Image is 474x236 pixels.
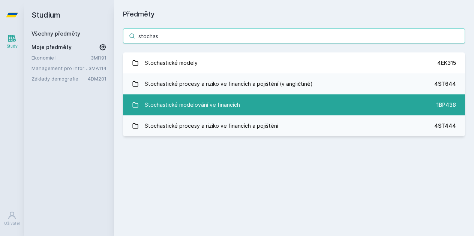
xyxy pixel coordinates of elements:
div: 1BP438 [436,101,456,109]
a: Stochastické modelování ve financích 1BP438 [123,94,465,115]
div: 4ST444 [434,122,456,130]
h1: Předměty [123,9,465,19]
a: Stochastické procesy a riziko ve financích a pojištění 4ST444 [123,115,465,136]
a: Management pro informatiky a statistiky [31,64,88,72]
div: Stochastické procesy a riziko ve financích a pojištění (v angličtině) [145,76,313,91]
a: 4DM201 [88,76,106,82]
a: 3MI191 [91,55,106,61]
div: Stochastické modelování ve financích [145,97,240,112]
div: Stochastické procesy a riziko ve financích a pojištění [145,118,278,133]
input: Název nebo ident předmětu… [123,28,465,43]
div: Stochastické modely [145,55,198,70]
a: Základy demografie [31,75,88,82]
a: Stochastické modely 4EK315 [123,52,465,73]
a: Ekonomie I [31,54,91,61]
div: Uživatel [4,221,20,226]
div: 4ST644 [434,80,456,88]
a: Všechny předměty [31,30,80,37]
a: Uživatel [1,207,22,230]
div: 4EK315 [437,59,456,67]
a: Stochastické procesy a riziko ve financích a pojištění (v angličtině) 4ST644 [123,73,465,94]
a: 3MA114 [88,65,106,71]
a: Study [1,30,22,53]
span: Moje předměty [31,43,72,51]
div: Study [7,43,18,49]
